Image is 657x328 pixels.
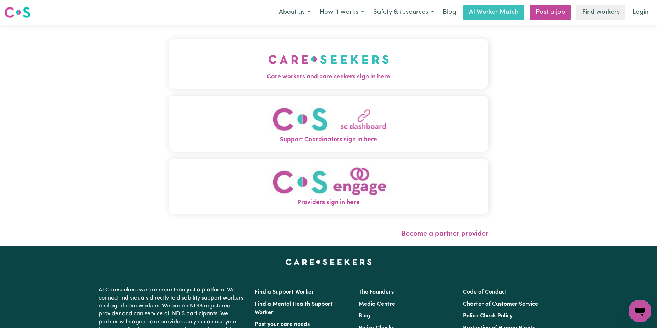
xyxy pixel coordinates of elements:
[274,5,315,20] button: About us
[169,198,488,207] span: Providers sign in here
[463,301,538,307] a: Charter of Customer Service
[286,259,372,265] a: Careseekers home page
[169,159,488,214] button: Providers sign in here
[628,5,653,20] a: Login
[359,301,395,307] a: Media Centre
[169,72,488,82] span: Care workers and care seekers sign in here
[4,6,31,19] img: Careseekers logo
[359,289,394,295] a: The Founders
[438,5,460,20] a: Blog
[530,5,571,20] a: Post a job
[255,301,333,316] a: Find a Mental Health Support Worker
[463,313,513,319] a: Police Check Policy
[369,5,438,20] button: Safety & resources
[255,322,310,327] a: Post your care needs
[4,4,31,21] a: Careseekers logo
[401,230,488,237] a: Become a partner provider
[629,300,651,322] iframe: Button to launch messaging window
[169,135,488,144] span: Support Coordinators sign in here
[463,5,524,20] a: AI Worker Match
[576,5,625,20] a: Find workers
[359,313,370,319] a: Blog
[255,289,314,295] a: Find a Support Worker
[169,96,488,152] button: Support Coordinators sign in here
[169,39,488,89] button: Care workers and care seekers sign in here
[315,5,369,20] button: How it works
[463,289,507,295] a: Code of Conduct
